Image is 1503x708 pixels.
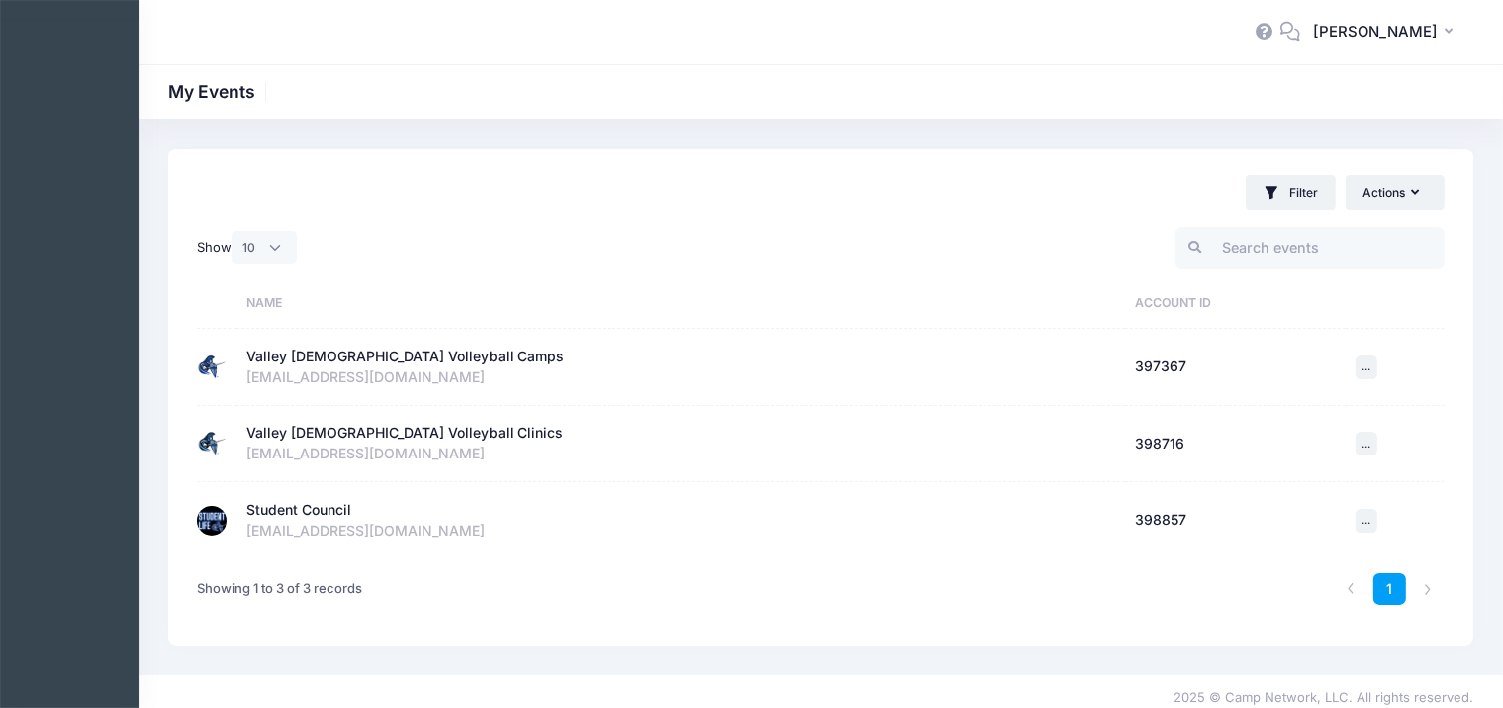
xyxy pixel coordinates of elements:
[246,423,563,444] div: Valley [DEMOGRAPHIC_DATA] Volleyball Clinics
[232,231,297,264] select: Show
[1125,482,1346,558] td: 398857
[1125,406,1346,483] td: 398716
[1356,509,1377,533] button: ...
[1125,329,1346,406] td: 397367
[1174,689,1473,705] span: 2025 © Camp Network, LLC. All rights reserved.
[168,81,272,102] h1: My Events
[1246,175,1336,210] button: Filter
[1313,21,1438,43] span: [PERSON_NAME]
[1175,227,1445,269] input: Search events
[236,277,1125,329] th: Name: activate to sort column ascending
[246,500,351,521] div: Student Council
[197,353,227,382] img: Valley Christian Volleyball Camps
[1356,432,1377,455] button: ...
[1362,359,1370,373] span: ...
[246,521,1116,542] div: [EMAIL_ADDRESS][DOMAIN_NAME]
[246,367,1116,388] div: [EMAIL_ADDRESS][DOMAIN_NAME]
[1346,175,1445,209] button: Actions
[1356,355,1377,379] button: ...
[1362,513,1370,527] span: ...
[1125,277,1346,329] th: Account ID: activate to sort column ascending
[1300,10,1473,55] button: [PERSON_NAME]
[1362,437,1370,451] span: ...
[197,506,227,536] img: Student Council
[246,347,564,367] div: Valley [DEMOGRAPHIC_DATA] Volleyball Camps
[197,566,362,612] div: Showing 1 to 3 of 3 records
[197,429,227,458] img: Valley Christian Volleyball Clinics
[197,231,297,264] label: Show
[246,444,1116,464] div: [EMAIL_ADDRESS][DOMAIN_NAME]
[1373,573,1406,606] a: 1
